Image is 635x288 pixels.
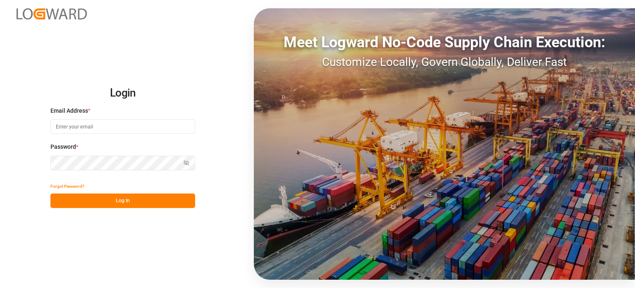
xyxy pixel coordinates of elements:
[254,53,635,71] div: Customize Locally, Govern Globally, Deliver Fast
[17,8,87,19] img: Logward_new_orange.png
[50,106,88,115] span: Email Address
[50,80,195,106] h2: Login
[50,143,76,151] span: Password
[50,119,195,134] input: Enter your email
[254,31,635,53] div: Meet Logward No-Code Supply Chain Execution:
[50,194,195,208] button: Log In
[50,179,84,194] button: Forgot Password?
